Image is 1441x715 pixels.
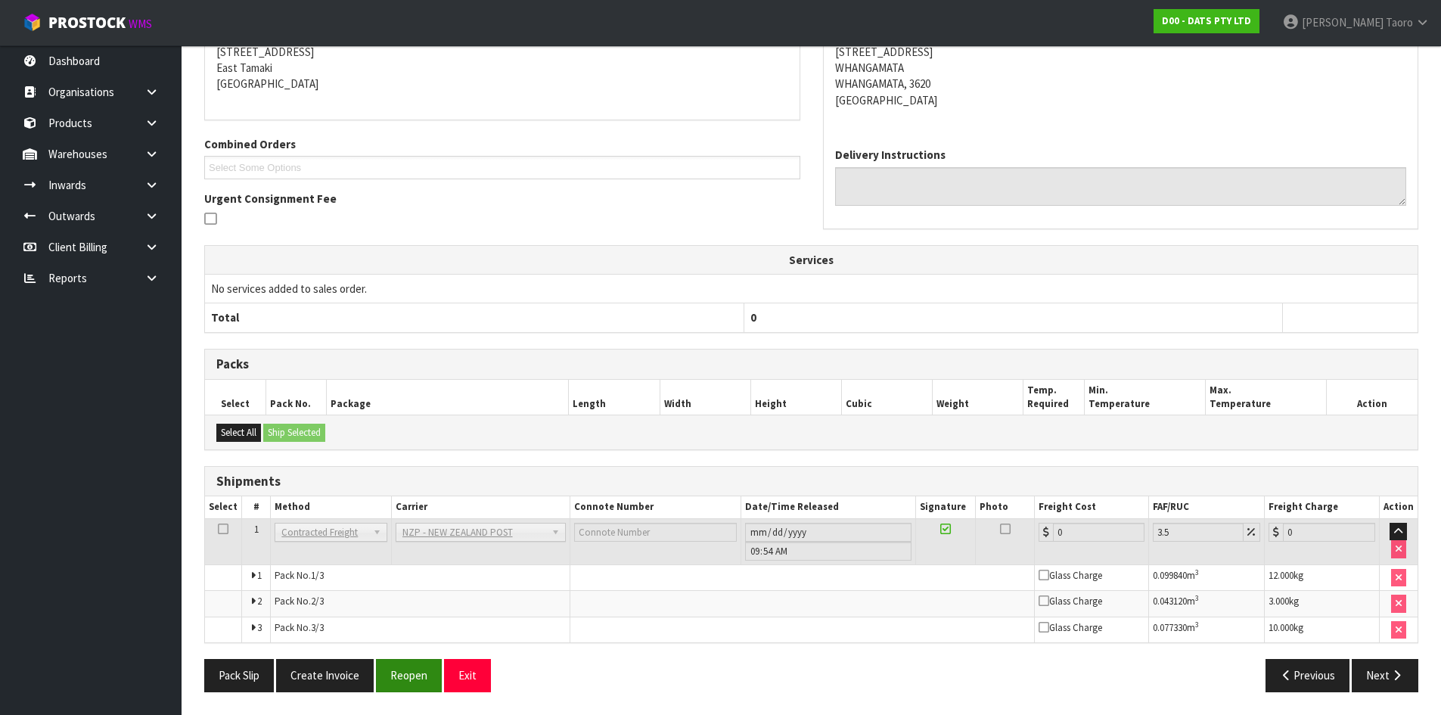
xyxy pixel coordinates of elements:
th: FAF/RUC [1149,496,1265,518]
span: 1 [257,569,262,582]
button: Pack Slip [204,659,274,692]
th: Freight Charge [1265,496,1380,518]
input: Freight Cost [1053,523,1145,542]
th: Width [660,380,750,415]
span: 0 [750,310,756,325]
a: D00 - DATS PTY LTD [1154,9,1259,33]
span: 0.099840 [1153,569,1187,582]
strong: D00 - DATS PTY LTD [1162,14,1251,27]
th: Action [1379,496,1418,518]
span: NZP - NEW ZEALAND POST [402,524,545,542]
span: 2/3 [311,595,324,608]
button: Ship Selected [263,424,325,442]
address: [STREET_ADDRESS] East Tamaki [GEOGRAPHIC_DATA] [216,27,788,92]
button: Previous [1266,659,1350,692]
th: Select [205,380,266,415]
span: 10.000 [1269,621,1293,634]
span: 12.000 [1269,569,1293,582]
span: Taoro [1386,15,1413,30]
th: Signature [915,496,975,518]
span: 1/3 [311,569,324,582]
th: Photo [976,496,1035,518]
td: Pack No. [271,564,570,591]
th: Method [271,496,391,518]
span: Contracted Freight [281,524,366,542]
span: 1 [254,523,259,536]
span: 3 [257,621,262,634]
th: Action [1327,380,1418,415]
th: Weight [933,380,1023,415]
input: Freight Charge [1283,523,1375,542]
th: Select [205,496,242,518]
th: # [242,496,271,518]
th: Carrier [391,496,570,518]
th: Pack No. [266,380,326,415]
sup: 3 [1195,593,1199,603]
th: Height [750,380,841,415]
button: Next [1352,659,1418,692]
td: kg [1265,564,1380,591]
th: Services [205,246,1418,275]
span: Glass Charge [1039,595,1102,608]
small: WMS [129,17,152,31]
label: Urgent Consignment Fee [204,191,337,207]
td: No services added to sales order. [205,275,1418,303]
label: Delivery Instructions [835,147,946,163]
button: Create Invoice [276,659,374,692]
sup: 3 [1195,620,1199,630]
span: 3/3 [311,621,324,634]
span: 0.077330 [1153,621,1187,634]
td: kg [1265,591,1380,617]
th: Max. Temperature [1205,380,1326,415]
span: 3.000 [1269,595,1289,608]
h3: Packs [216,357,1406,371]
span: ProStock [48,13,126,33]
span: Glass Charge [1039,569,1102,582]
th: Total [205,303,744,332]
span: 2 [257,595,262,608]
img: cube-alt.png [23,13,42,32]
button: Exit [444,659,491,692]
input: Connote Number [574,523,737,542]
span: [PERSON_NAME] [1302,15,1384,30]
td: m [1149,564,1265,591]
button: Reopen [376,659,442,692]
address: [STREET_ADDRESS] WHANGAMATA WHANGAMATA, 3620 [GEOGRAPHIC_DATA] [835,27,1407,108]
td: Pack No. [271,617,570,642]
span: 0.043120 [1153,595,1187,608]
th: Length [569,380,660,415]
sup: 3 [1195,567,1199,577]
td: m [1149,617,1265,642]
th: Package [326,380,569,415]
button: Select All [216,424,261,442]
th: Temp. Required [1023,380,1084,415]
input: Freight Adjustment [1153,523,1244,542]
h3: Shipments [216,474,1406,489]
th: Date/Time Released [741,496,915,518]
th: Freight Cost [1034,496,1149,518]
th: Connote Number [570,496,741,518]
span: Glass Charge [1039,621,1102,634]
td: m [1149,591,1265,617]
td: Pack No. [271,591,570,617]
th: Min. Temperature [1084,380,1205,415]
label: Combined Orders [204,136,296,152]
th: Cubic [842,380,933,415]
td: kg [1265,617,1380,642]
